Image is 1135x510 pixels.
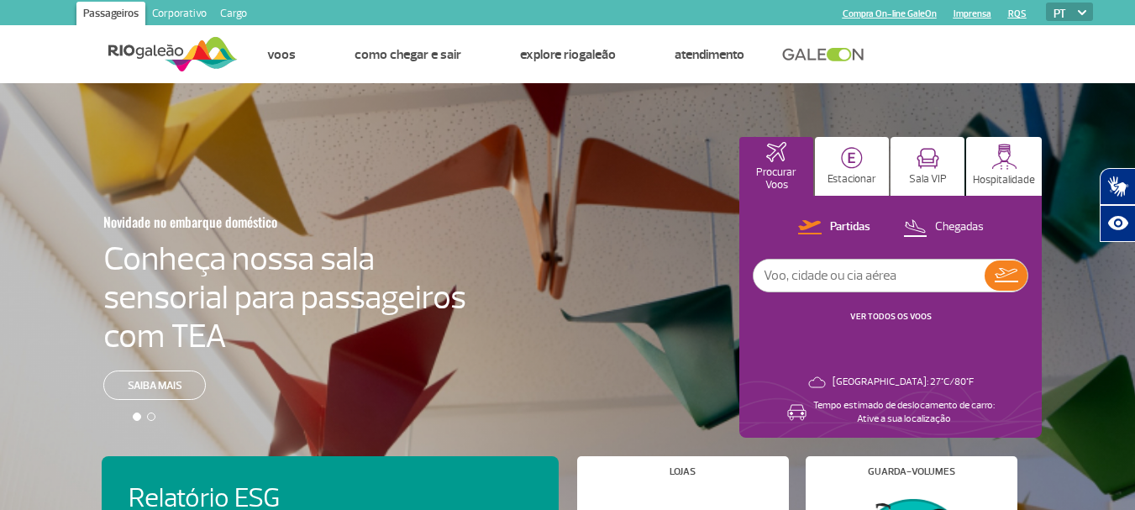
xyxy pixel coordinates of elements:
a: Como chegar e sair [355,46,461,63]
h3: Novidade no embarque doméstico [103,204,384,239]
h4: Lojas [670,467,696,476]
a: Compra On-line GaleOn [843,8,937,19]
a: Voos [267,46,296,63]
button: Procurar Voos [739,137,813,196]
img: vipRoom.svg [917,148,939,169]
a: Explore RIOgaleão [520,46,616,63]
button: Chegadas [898,217,989,239]
p: Sala VIP [909,173,947,186]
p: Partidas [830,219,870,235]
button: Abrir tradutor de língua de sinais. [1100,168,1135,205]
a: Cargo [213,2,254,29]
a: Passageiros [76,2,145,29]
h4: Conheça nossa sala sensorial para passageiros com TEA [103,239,466,355]
input: Voo, cidade ou cia aérea [754,260,985,292]
button: Abrir recursos assistivos. [1100,205,1135,242]
button: Estacionar [815,137,889,196]
p: Procurar Voos [748,166,805,192]
button: Partidas [793,217,875,239]
p: Hospitalidade [973,174,1035,187]
img: hospitality.svg [991,144,1017,170]
img: airplaneHomeActive.svg [766,142,786,162]
div: Plugin de acessibilidade da Hand Talk. [1100,168,1135,242]
img: carParkingHome.svg [841,147,863,169]
button: Sala VIP [891,137,964,196]
h4: Guarda-volumes [868,467,955,476]
button: Hospitalidade [966,137,1042,196]
button: VER TODOS OS VOOS [845,310,937,323]
p: [GEOGRAPHIC_DATA]: 27°C/80°F [833,376,974,389]
a: Corporativo [145,2,213,29]
a: RQS [1008,8,1027,19]
a: Saiba mais [103,371,206,400]
p: Estacionar [828,173,876,186]
a: Imprensa [954,8,991,19]
a: VER TODOS OS VOOS [850,311,932,322]
a: Atendimento [675,46,744,63]
p: Tempo estimado de deslocamento de carro: Ative a sua localização [813,399,995,426]
p: Chegadas [935,219,984,235]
